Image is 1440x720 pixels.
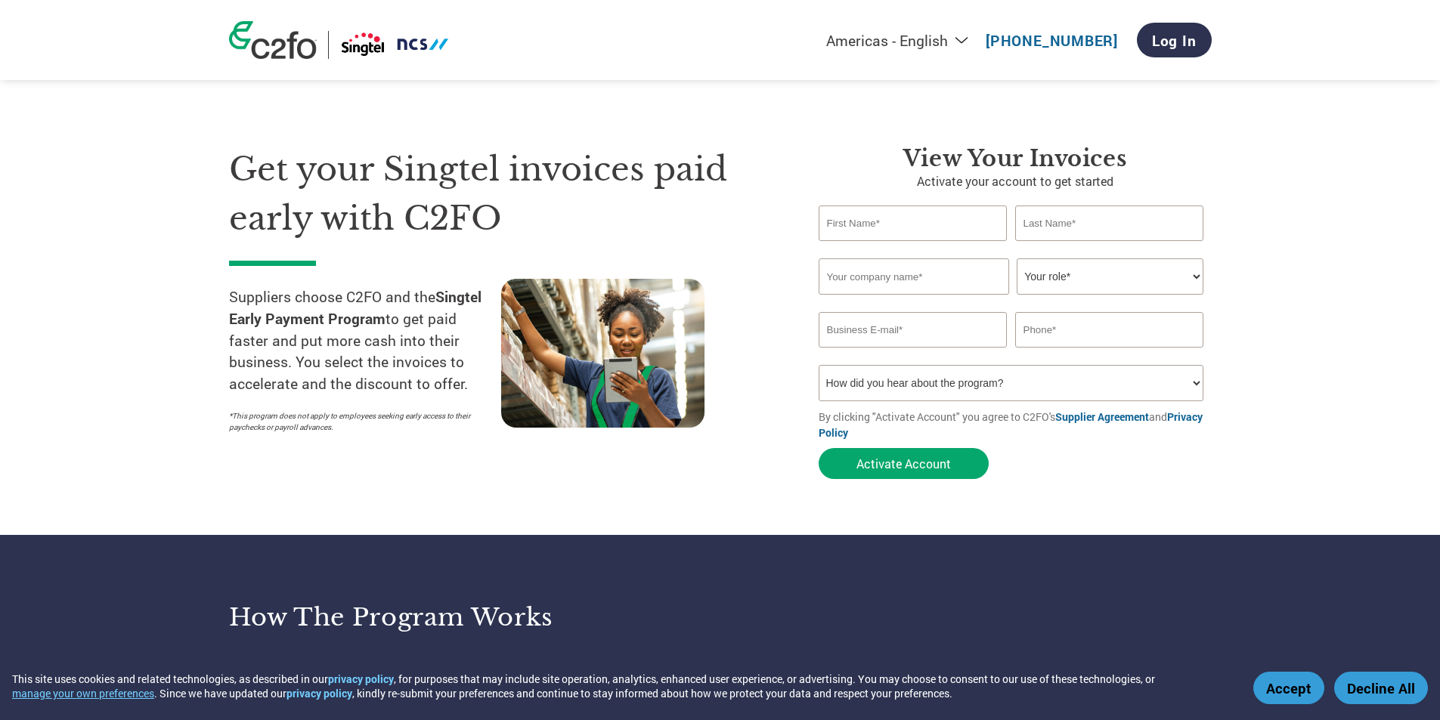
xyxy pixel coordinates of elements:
[12,686,154,700] button: manage your own preferences
[819,312,1008,348] input: Invalid Email format
[229,602,701,632] h3: How the program works
[229,410,486,433] p: *This program does not apply to employees seeking early access to their paychecks or payroll adva...
[1015,243,1204,252] div: Invalid last name or last name is too long
[229,21,317,59] img: c2fo logo
[229,287,482,328] strong: Singtel Early Payment Program
[286,686,352,700] a: privacy policy
[819,243,1008,252] div: Invalid first name or first name is too long
[1334,672,1428,704] button: Decline All
[819,145,1212,172] h3: View Your Invoices
[819,409,1203,440] a: Privacy Policy
[819,258,1009,295] input: Your company name*
[819,409,1212,440] p: By clicking "Activate Account" you agree to C2FO's and
[986,31,1118,50] a: [PHONE_NUMBER]
[819,349,1008,359] div: Inavlid Email Address
[229,145,773,243] h1: Get your Singtel invoices paid early with C2FO
[340,31,450,59] img: Singtel
[501,279,705,428] img: supply chain worker
[12,672,1231,700] div: This site uses cookies and related technologies, as described in our , for purposes that may incl...
[328,672,394,686] a: privacy policy
[819,296,1204,306] div: Invalid company name or company name is too long
[819,448,989,479] button: Activate Account
[229,286,501,395] p: Suppliers choose C2FO and the to get paid faster and put more cash into their business. You selec...
[1137,23,1212,57] a: Log In
[819,205,1008,241] input: First Name*
[1015,312,1204,348] input: Phone*
[1015,349,1204,359] div: Inavlid Phone Number
[1017,258,1203,295] select: Title/Role
[1253,672,1324,704] button: Accept
[1055,409,1149,424] a: Supplier Agreement
[1015,205,1204,241] input: Last Name*
[819,172,1212,190] p: Activate your account to get started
